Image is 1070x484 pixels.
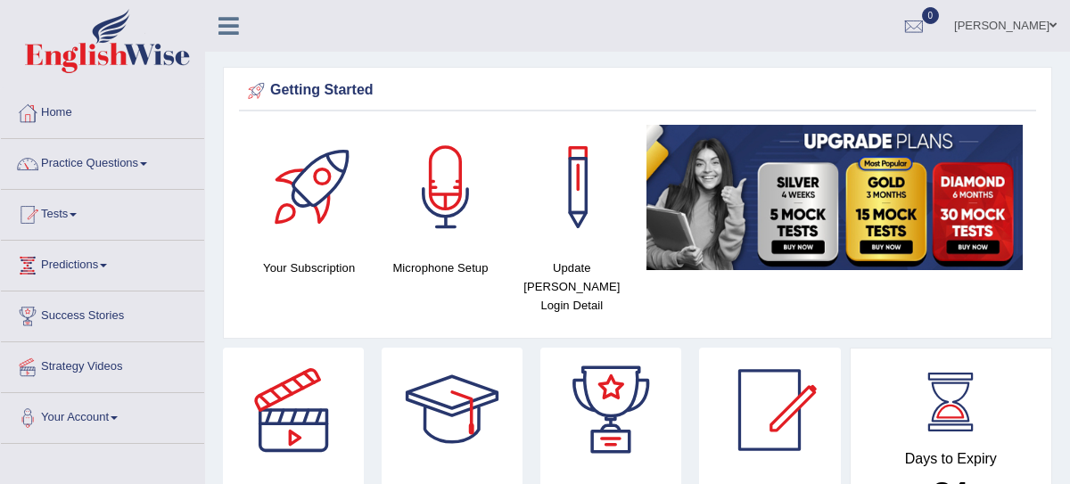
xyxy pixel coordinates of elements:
a: Your Account [1,393,204,438]
a: Home [1,88,204,133]
div: Getting Started [243,78,1032,104]
img: small5.jpg [646,125,1023,270]
h4: Microphone Setup [383,258,497,277]
h4: Days to Expiry [870,451,1033,467]
a: Strategy Videos [1,342,204,387]
a: Tests [1,190,204,234]
a: Success Stories [1,291,204,336]
h4: Update [PERSON_NAME] Login Detail [515,258,629,315]
a: Practice Questions [1,139,204,184]
a: Predictions [1,241,204,285]
h4: Your Subscription [252,258,366,277]
span: 0 [922,7,940,24]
